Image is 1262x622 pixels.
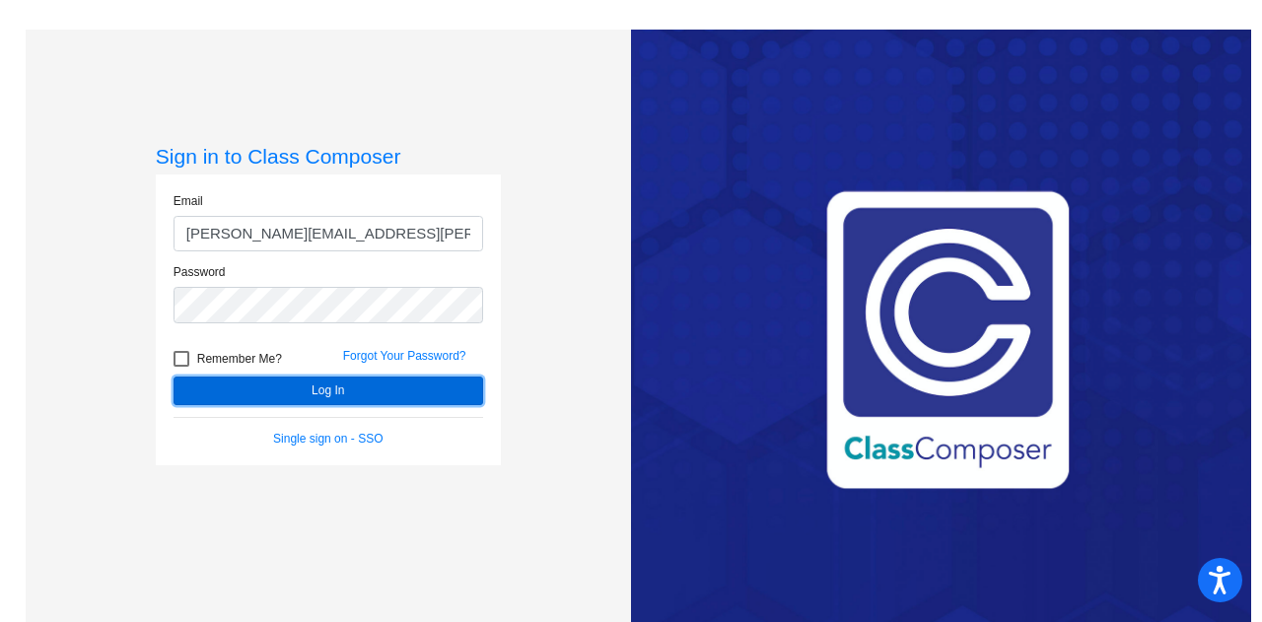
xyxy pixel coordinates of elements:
[174,263,226,281] label: Password
[156,144,501,169] h3: Sign in to Class Composer
[197,347,282,371] span: Remember Me?
[174,192,203,210] label: Email
[174,377,483,405] button: Log In
[273,432,383,446] a: Single sign on - SSO
[343,349,466,363] a: Forgot Your Password?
